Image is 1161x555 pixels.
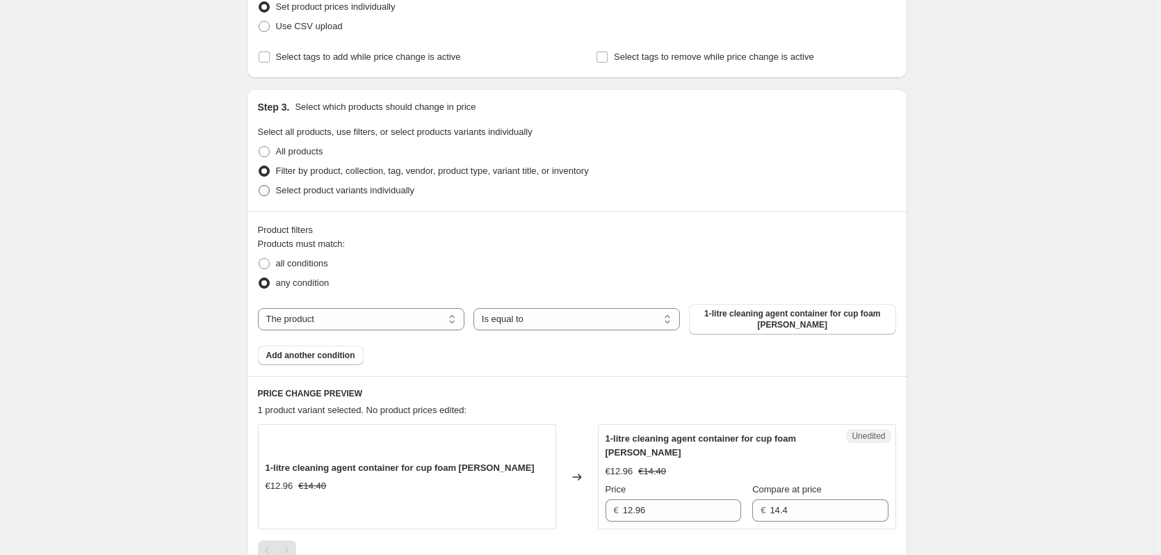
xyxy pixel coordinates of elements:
[614,51,814,62] span: Select tags to remove while price change is active
[276,146,323,156] span: All products
[638,465,666,478] strike: €14.40
[276,1,396,12] span: Set product prices individually
[606,484,626,494] span: Price
[689,304,895,335] button: 1-litre cleaning agent container for cup foam lance
[258,223,896,237] div: Product filters
[258,127,533,137] span: Select all products, use filters, or select products variants individually
[295,100,476,114] p: Select which products should change in price
[298,479,326,493] strike: €14.40
[606,433,797,458] span: 1-litre cleaning agent container for cup foam [PERSON_NAME]
[258,405,467,415] span: 1 product variant selected. No product prices edited:
[852,431,885,442] span: Unedited
[276,21,343,31] span: Use CSV upload
[276,166,589,176] span: Filter by product, collection, tag, vendor, product type, variant title, or inventory
[614,505,619,515] span: €
[276,258,328,268] span: all conditions
[258,239,346,249] span: Products must match:
[266,479,293,493] div: €12.96
[697,308,887,330] span: 1-litre cleaning agent container for cup foam [PERSON_NAME]
[266,462,535,473] span: 1-litre cleaning agent container for cup foam [PERSON_NAME]
[276,51,461,62] span: Select tags to add while price change is active
[752,484,822,494] span: Compare at price
[258,100,290,114] h2: Step 3.
[266,350,355,361] span: Add another condition
[761,505,765,515] span: €
[276,277,330,288] span: any condition
[258,346,364,365] button: Add another condition
[606,465,633,478] div: €12.96
[258,388,896,399] h6: PRICE CHANGE PREVIEW
[276,185,414,195] span: Select product variants individually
